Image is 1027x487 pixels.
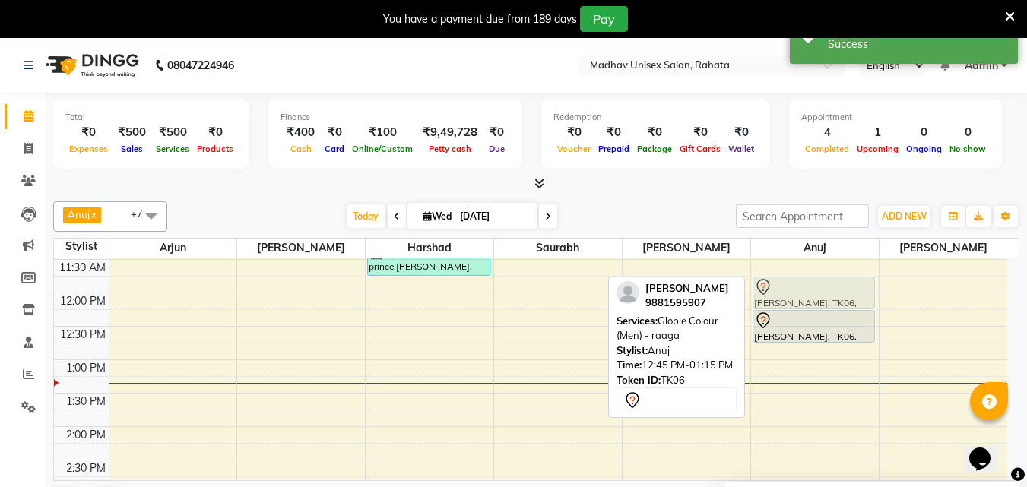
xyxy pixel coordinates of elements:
span: Expenses [65,144,112,154]
span: Gift Cards [676,144,724,154]
span: Services [152,144,193,154]
span: Voucher [553,144,594,154]
a: x [90,208,97,220]
span: Due [485,144,509,154]
img: logo [39,44,143,87]
span: Time: [617,359,642,371]
div: 2:30 PM [63,460,109,476]
div: ₹0 [483,124,510,141]
input: Search Appointment [736,204,869,228]
div: ₹0 [321,124,348,141]
div: 0 [946,124,990,141]
div: Anuj [617,343,737,359]
span: [PERSON_NAME] [880,239,1007,258]
span: Admin [965,58,998,74]
div: 1 [853,124,902,141]
input: 2025-09-03 [455,205,531,228]
span: [PERSON_NAME] [237,239,365,258]
div: ₹0 [724,124,758,141]
div: ₹0 [65,124,112,141]
div: You have a payment due from 189 days [383,11,577,27]
iframe: chat widget [963,426,1012,472]
div: 11:30 AM [56,260,109,276]
span: Sales [117,144,147,154]
div: ₹100 [348,124,417,141]
div: ₹0 [676,124,724,141]
div: Redemption [553,111,758,124]
div: [PERSON_NAME], TK06, 12:15 PM-12:45 PM, [PERSON_NAME] (Men) - [PERSON_NAME] Trim [753,311,875,342]
span: No show [946,144,990,154]
div: Stylist [54,239,109,255]
div: Appointment [801,111,990,124]
span: Package [633,144,676,154]
div: ₹0 [633,124,676,141]
div: 1:30 PM [63,394,109,410]
span: Token ID: [617,374,661,386]
span: Cash [287,144,315,154]
span: Anuj [68,208,90,220]
span: Prepaid [594,144,633,154]
span: Arjun [109,239,237,258]
span: Wallet [724,144,758,154]
div: ₹9,49,728 [417,124,483,141]
div: ₹0 [594,124,633,141]
div: ₹0 [193,124,237,141]
span: [PERSON_NAME] [645,282,729,294]
div: prince [PERSON_NAME], TK05, 11:15 AM-11:45 AM, Haircut (Men) - Mens Haircut W/O Wash [368,244,490,275]
div: 12:30 PM [57,327,109,343]
div: 2:00 PM [63,427,109,443]
span: Anuj [751,239,879,258]
span: [PERSON_NAME] [623,239,750,258]
span: Petty cash [425,144,475,154]
div: 12:00 PM [57,293,109,309]
div: 4 [801,124,853,141]
div: 9881595907 [645,296,729,311]
div: ₹400 [281,124,321,141]
span: Upcoming [853,144,902,154]
div: Finance [281,111,510,124]
div: 0 [902,124,946,141]
button: ADD NEW [878,206,930,227]
button: Pay [580,6,628,32]
span: Online/Custom [348,144,417,154]
div: 12:45 PM-01:15 PM [617,358,737,373]
span: +7 [131,207,154,220]
span: Today [347,204,385,228]
div: TK06 [617,373,737,388]
span: Products [193,144,237,154]
span: ADD NEW [882,210,927,222]
b: 08047224946 [167,44,234,87]
div: [PERSON_NAME], TK06, 12:45 PM-01:15 PM, Globle Colour (Men) - raaga [753,277,875,308]
span: saurabh [494,239,622,258]
div: 1:00 PM [63,360,109,376]
span: Globle Colour (Men) - raaga [617,315,718,342]
span: Stylist: [617,344,648,356]
div: ₹0 [553,124,594,141]
span: Ongoing [902,144,946,154]
div: Success [828,36,1006,52]
div: ₹500 [112,124,152,141]
div: ₹500 [152,124,193,141]
span: Completed [801,144,853,154]
div: Total [65,111,237,124]
span: Wed [420,210,455,222]
img: profile [617,281,639,304]
span: Card [321,144,348,154]
span: Services: [617,315,658,327]
span: Harshad [366,239,493,258]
